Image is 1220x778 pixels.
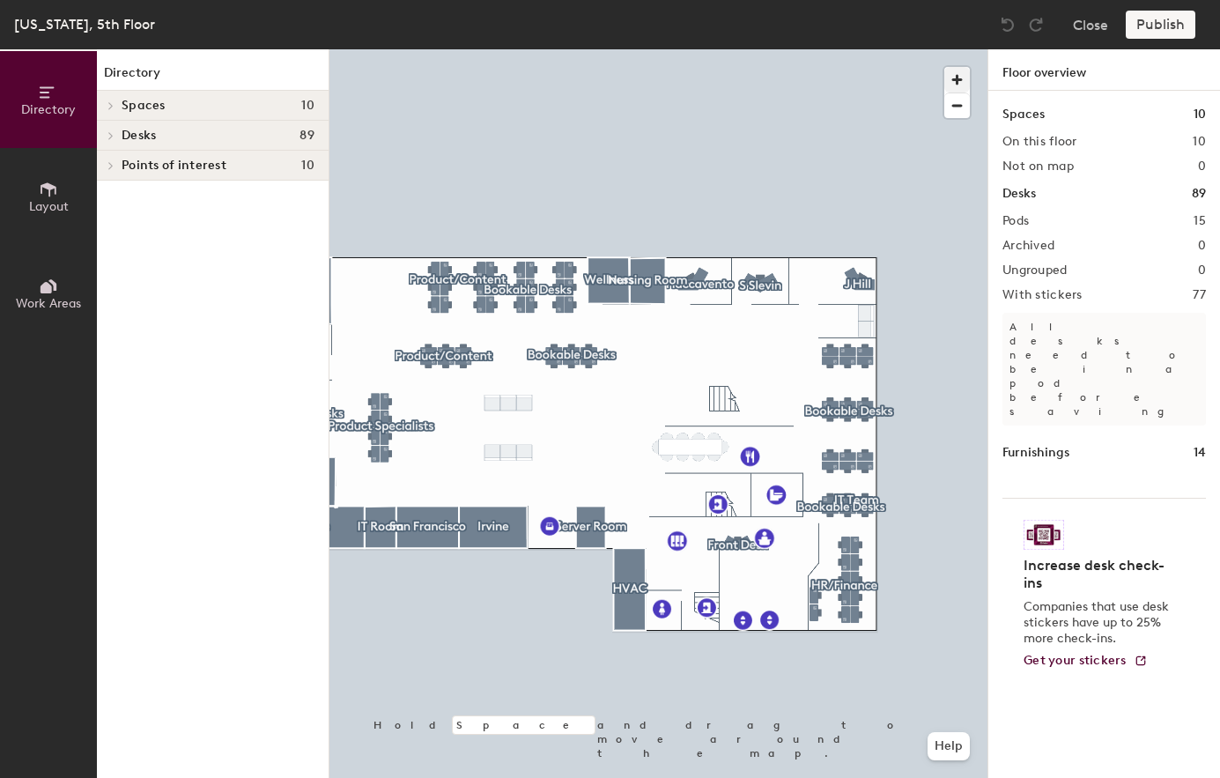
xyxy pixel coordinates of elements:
[122,99,166,113] span: Spaces
[1027,16,1045,33] img: Redo
[1194,214,1206,228] h2: 15
[988,49,1220,91] h1: Floor overview
[1002,105,1045,124] h1: Spaces
[1024,653,1127,668] span: Get your stickers
[301,99,314,113] span: 10
[301,159,314,173] span: 10
[1193,288,1206,302] h2: 77
[299,129,314,143] span: 89
[1198,263,1206,278] h2: 0
[122,129,156,143] span: Desks
[1024,557,1174,592] h4: Increase desk check-ins
[29,199,69,214] span: Layout
[21,102,76,117] span: Directory
[1002,263,1068,278] h2: Ungrouped
[1002,288,1083,302] h2: With stickers
[1002,239,1054,253] h2: Archived
[1002,214,1029,228] h2: Pods
[1024,654,1148,669] a: Get your stickers
[97,63,329,91] h1: Directory
[1198,239,1206,253] h2: 0
[1193,135,1206,149] h2: 10
[1024,520,1064,550] img: Sticker logo
[1198,159,1206,174] h2: 0
[1194,105,1206,124] h1: 10
[1002,184,1036,204] h1: Desks
[1194,443,1206,463] h1: 14
[1002,159,1074,174] h2: Not on map
[1002,313,1206,426] p: All desks need to be in a pod before saving
[1073,11,1108,39] button: Close
[122,159,226,173] span: Points of interest
[999,16,1017,33] img: Undo
[928,732,970,760] button: Help
[14,13,155,35] div: [US_STATE], 5th Floor
[1024,599,1174,647] p: Companies that use desk stickers have up to 25% more check-ins.
[1192,184,1206,204] h1: 89
[1002,135,1077,149] h2: On this floor
[16,296,81,311] span: Work Areas
[1002,443,1069,463] h1: Furnishings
